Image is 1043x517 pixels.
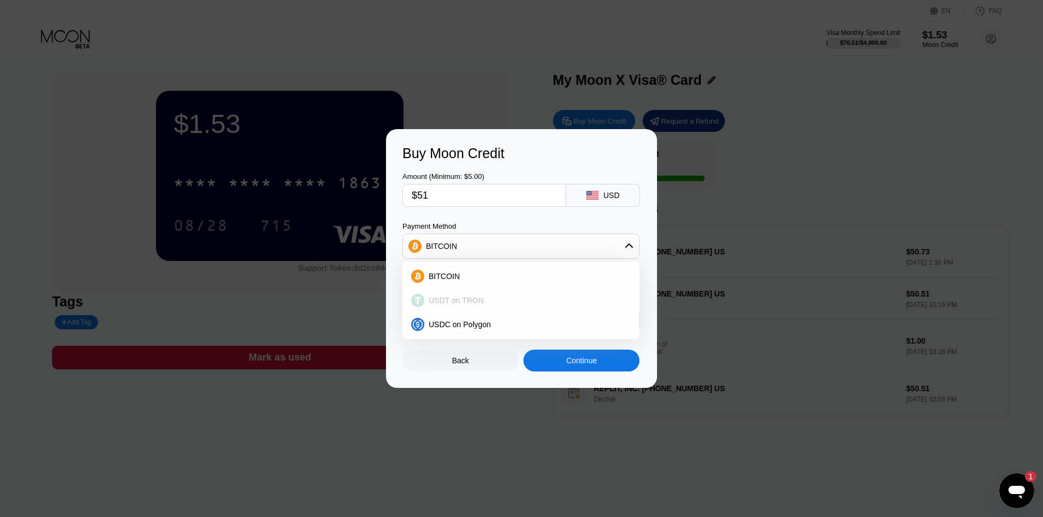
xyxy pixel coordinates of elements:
div: BITCOIN [426,242,457,251]
div: BITCOIN [406,265,636,287]
div: Amount (Minimum: $5.00) [402,172,566,181]
div: USDT on TRON [406,289,636,311]
span: USDT on TRON [429,296,484,305]
input: $0.00 [412,184,557,206]
div: BITCOIN [403,235,639,257]
iframe: Number of unread messages [1015,471,1036,482]
div: USDC on Polygon [406,313,636,335]
div: Back [452,356,469,365]
span: USDC on Polygon [429,320,491,329]
div: USD [603,191,620,200]
div: Payment Method [402,222,639,230]
iframe: Button to launch messaging window, 1 unread message [999,473,1034,508]
div: Continue [523,350,639,371]
div: Continue [566,356,597,365]
span: BITCOIN [429,272,460,281]
div: Buy Moon Credit [402,146,641,161]
div: Back [402,350,518,371]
